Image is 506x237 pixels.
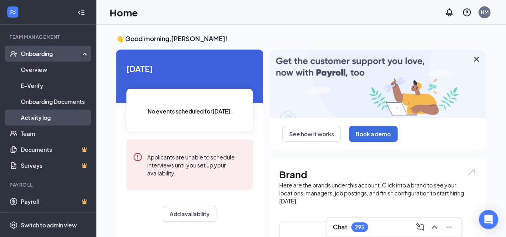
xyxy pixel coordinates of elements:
[333,223,347,231] h3: Chat
[10,50,18,58] svg: UserCheck
[282,126,341,142] button: See how it works
[414,221,426,233] button: ComposeMessage
[21,193,89,209] a: PayrollCrown
[21,50,82,58] div: Onboarding
[110,6,138,19] h1: Home
[444,8,454,17] svg: Notifications
[77,8,85,16] svg: Collapse
[279,181,476,205] div: Here are the brands under this account. Click into a brand to see your locations, managers, job p...
[442,221,455,233] button: Minimize
[21,62,89,78] a: Overview
[9,8,17,16] svg: WorkstreamLogo
[466,167,476,177] img: open.6027fd2a22e1237b5b06.svg
[126,62,253,75] span: [DATE]
[462,8,472,17] svg: QuestionInfo
[21,125,89,141] a: Team
[279,167,476,181] h1: Brand
[148,107,232,116] span: No events scheduled for [DATE] .
[21,94,89,110] a: Onboarding Documents
[10,34,88,40] div: Team Management
[147,152,246,177] div: Applicants are unable to schedule interviews until you set up your availability.
[21,78,89,94] a: E-Verify
[270,50,486,118] img: payroll-large.gif
[21,141,89,157] a: DocumentsCrown
[415,222,425,232] svg: ComposeMessage
[444,222,454,232] svg: Minimize
[428,221,441,233] button: ChevronUp
[10,181,88,188] div: Payroll
[349,126,398,142] button: Book a demo
[472,54,481,64] svg: Cross
[21,157,89,173] a: SurveysCrown
[479,210,498,229] div: Open Intercom Messenger
[21,221,77,229] div: Switch to admin view
[10,221,18,229] svg: Settings
[21,110,89,125] a: Activity log
[133,152,142,162] svg: Error
[430,222,439,232] svg: ChevronUp
[355,224,364,231] div: 295
[163,206,216,222] button: Add availability
[116,34,486,43] h3: 👋 Good morning, [PERSON_NAME] !
[481,9,488,16] div: HM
